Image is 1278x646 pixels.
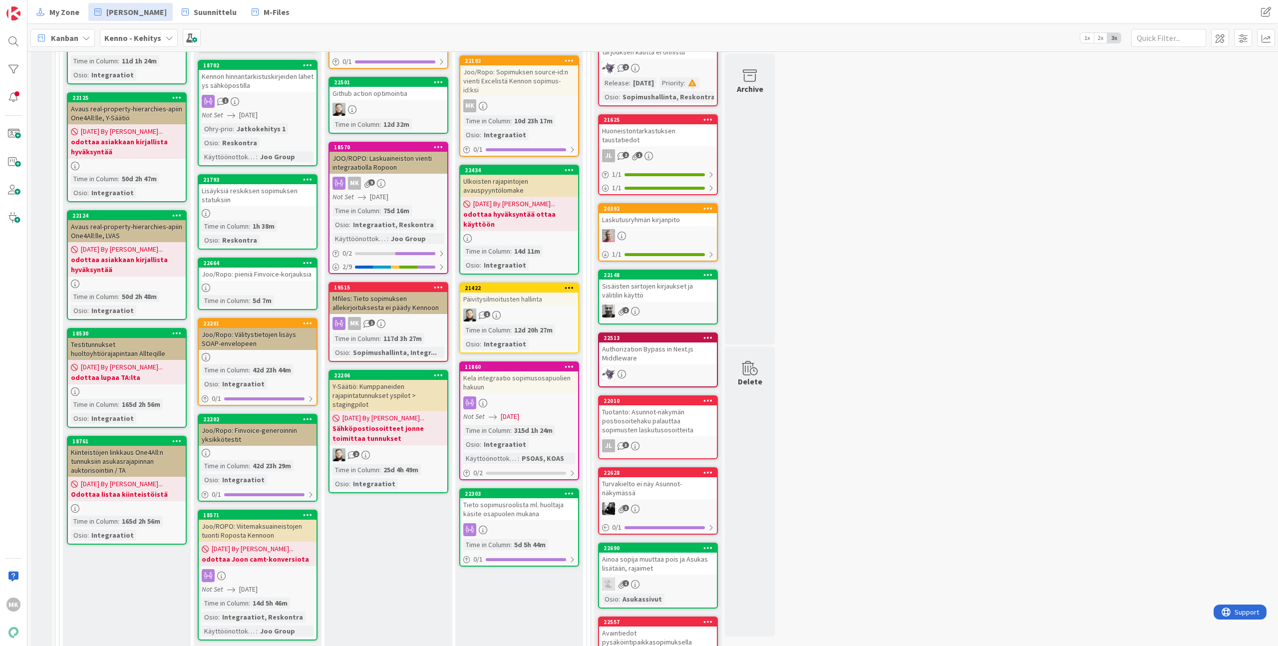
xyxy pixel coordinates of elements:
div: 18761 [72,438,186,445]
div: 22148 [599,271,717,280]
div: 22513 [599,333,717,342]
div: Integraatiot [89,413,136,424]
div: 22124 [68,211,186,220]
img: JH [602,305,615,318]
div: Päivitysilmoitusten hallinta [460,293,578,306]
div: 22125Avaus real-property-hierarchies-apiin One4All:lle, Y-Säätiö [68,93,186,124]
div: MK [463,99,476,112]
i: Not Set [332,192,354,201]
div: 19515 [334,284,447,291]
div: Time in Column [332,205,379,216]
div: 10d 23h 17m [512,115,555,126]
div: 22513 [604,334,717,341]
span: 2 [353,451,359,457]
span: : [249,221,250,232]
span: 2 [623,64,629,70]
b: Sähköpostiosoitteet jonne toimittaa tunnukset [332,423,444,443]
span: : [233,123,234,134]
div: LM [599,61,717,74]
div: 22202 [199,415,317,424]
div: 22206Y-Säätiö: Kumppaneiden rajapintatunnukset yspilot > stagingpilot [329,371,447,411]
span: 0 / 2 [473,468,483,478]
img: LM [602,367,615,380]
div: Osio [202,235,218,246]
div: Time in Column [332,333,379,344]
span: : [684,77,685,88]
span: 0 / 2 [342,248,352,259]
a: 22206Y-Säätiö: Kumppaneiden rajapintatunnukset yspilot > stagingpilot[DATE] By [PERSON_NAME]...Sä... [328,370,448,493]
span: 0 / 1 [342,56,352,67]
div: Mfiles: Tieto sopimuksen allekirjoituksesta ei päädy Kennoon [329,292,447,314]
span: : [510,246,512,257]
div: Ohry-prio [202,123,233,134]
span: : [118,399,119,410]
div: 22664 [199,259,317,268]
a: My Zone [30,3,85,21]
div: 22193Joo/Ropo: Sopimuksen source-id:n vienti Excelistä Kennon sopimus-id:ksi [460,56,578,96]
div: Time in Column [463,246,510,257]
span: 1 / 1 [612,183,622,193]
div: Time in Column [202,221,249,232]
span: Kanban [51,32,78,44]
span: : [218,235,220,246]
div: Osio [463,439,480,450]
div: Sopimushallinta, Integr... [350,347,439,358]
span: : [87,69,89,80]
div: Osio [602,91,619,102]
a: 22125Avaus real-property-hierarchies-apiin One4All:lle, Y-Säätiö[DATE] By [PERSON_NAME]...odottaa... [67,92,187,202]
span: : [256,151,258,162]
a: 18530Testitunnukset huoltoyhtiörajapintaan Allteqille[DATE] By [PERSON_NAME]...odottaa lupaa TA:l... [67,328,187,428]
span: : [510,425,512,436]
a: 11860Kela integraatio sopimusosapuolien hakuunNot Set[DATE]Time in Column:315d 1h 24mOsio:Integra... [459,361,579,480]
div: 18761Kiinteistöjen linkkaus One4All:n tunnuksiin asukasrajapinnan auktorisointiin / TA [68,437,186,477]
div: HJ [599,229,717,242]
span: : [87,187,89,198]
div: Sisäisten siirtojen kirjaukset ja välitilin käyttö [599,280,717,302]
a: 22124Avaus real-property-hierarchies-apiin One4All:lle, LVAS[DATE] By [PERSON_NAME]...odottaa asi... [67,210,187,320]
div: Osio [71,187,87,198]
div: Testitunnukset huoltoyhtiörajapintaan Allteqille [68,338,186,360]
div: 22201 [199,319,317,328]
span: 0 / 1 [473,144,483,155]
div: 0/1 [199,392,317,405]
b: odottaa asiakkaan kirjallista hyväksyntää [71,137,183,157]
span: : [629,77,631,88]
div: 2/9 [329,261,447,273]
a: 22664Joo/Ropo: pieniä Finvoice-korjauksiaTime in Column:5d 7m [198,258,318,310]
a: 20392Laskutusryhmän kirjanpitoHJ1/1 [598,203,718,262]
div: 14d 11m [512,246,543,257]
div: Osio [463,129,480,140]
div: Time in Column [202,364,249,375]
span: : [480,338,481,349]
span: [DATE] By [PERSON_NAME]... [81,244,163,255]
div: 50d 2h 47m [119,173,159,184]
div: 19515 [329,283,447,292]
div: JOO/ROPO: Laskuaineiston vienti integraatiolla Ropoon [329,152,447,174]
a: 22193Joo/Ropo: Sopimuksen source-id:n vienti Excelistä Kennon sopimus-id:ksiMKTime in Column:10d ... [459,55,579,157]
div: Lisäyksiä reskiksen sopimuksen statuksiin [199,184,317,206]
div: 18570 [329,143,447,152]
div: Time in Column [71,55,118,66]
div: Joo/Ropo: Sopimuksen source-id:n vienti Excelistä Kennon sopimus-id:ksi [460,65,578,96]
div: Time in Column [463,115,510,126]
div: Priority [659,77,684,88]
div: Käyttöönottokriittisyys [202,151,256,162]
div: 1/1 [599,182,717,194]
span: 1 / 1 [612,169,622,180]
div: MK [329,317,447,330]
span: : [510,324,512,335]
div: 22206 [329,371,447,380]
a: 22513Authorization Bypass in Next.js MiddlewareLM [598,332,718,387]
a: 22501Github action optimointiaSHTime in Column:12d 32m [328,77,448,134]
div: 22501Github action optimointia [329,78,447,100]
div: 0/1 [329,55,447,68]
b: Kenno - Kehitys [104,33,161,43]
span: : [379,333,381,344]
div: [DATE] [631,77,656,88]
div: 18530 [68,329,186,338]
div: 18530Testitunnukset huoltoyhtiörajapintaan Allteqille [68,329,186,360]
span: : [118,173,119,184]
div: 20392 [604,205,717,212]
div: MK [348,177,361,190]
div: 22202 [203,416,317,423]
